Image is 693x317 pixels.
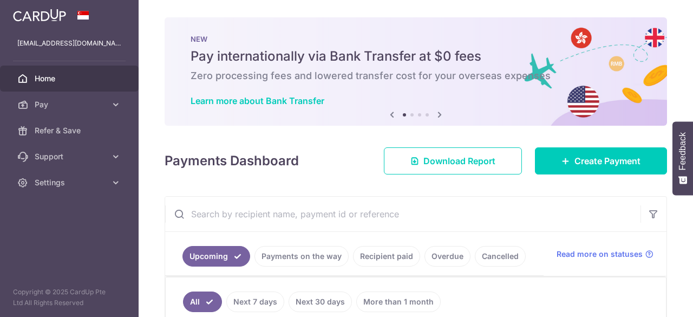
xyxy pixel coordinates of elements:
[356,292,441,312] a: More than 1 month
[35,99,106,110] span: Pay
[254,246,349,267] a: Payments on the way
[35,177,106,188] span: Settings
[672,121,693,195] button: Feedback - Show survey
[384,147,522,174] a: Download Report
[165,17,667,126] img: Bank transfer banner
[191,48,641,65] h5: Pay internationally via Bank Transfer at $0 fees
[35,125,106,136] span: Refer & Save
[535,147,667,174] a: Create Payment
[678,132,688,170] span: Feedback
[35,73,106,84] span: Home
[557,249,643,260] span: Read more on statuses
[191,35,641,43] p: NEW
[557,249,653,260] a: Read more on statuses
[353,246,420,267] a: Recipient paid
[475,246,526,267] a: Cancelled
[182,246,250,267] a: Upcoming
[424,246,470,267] a: Overdue
[165,151,299,171] h4: Payments Dashboard
[226,292,284,312] a: Next 7 days
[13,9,66,22] img: CardUp
[35,151,106,162] span: Support
[17,38,121,49] p: [EMAIL_ADDRESS][DOMAIN_NAME]
[165,197,640,231] input: Search by recipient name, payment id or reference
[289,292,352,312] a: Next 30 days
[574,154,640,167] span: Create Payment
[191,69,641,82] h6: Zero processing fees and lowered transfer cost for your overseas expenses
[183,292,222,312] a: All
[423,154,495,167] span: Download Report
[191,95,324,106] a: Learn more about Bank Transfer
